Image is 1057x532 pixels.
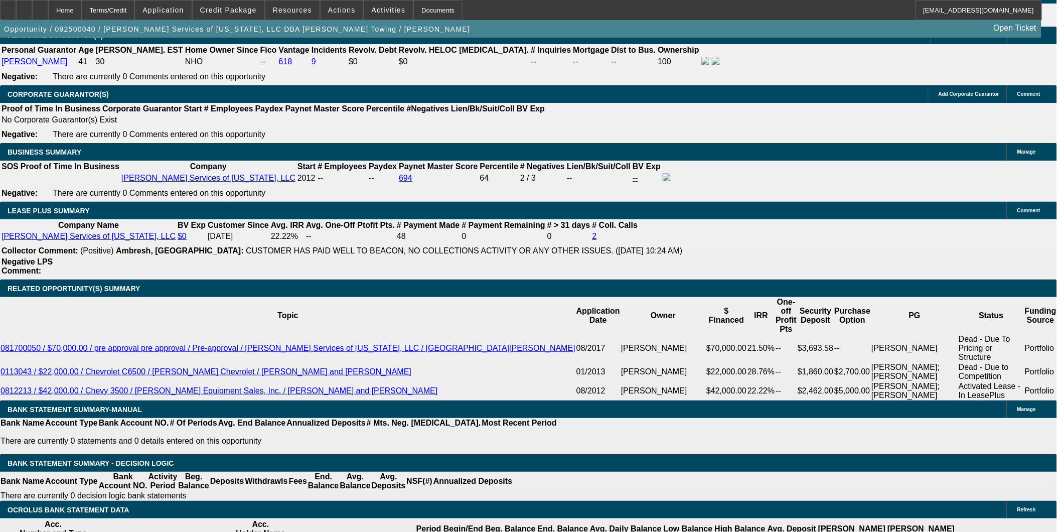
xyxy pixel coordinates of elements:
b: # Negatives [520,162,565,171]
span: LEASE PLUS SUMMARY [8,207,90,215]
td: No Corporate Guarantor(s) Exist [1,115,549,125]
th: Avg. Balance [339,472,371,491]
a: 9 [312,57,316,66]
span: Comment [1017,208,1040,213]
a: -- [633,174,638,182]
th: Avg. End Balance [218,418,286,428]
b: Start [184,104,202,113]
b: Vantage [279,46,310,54]
b: Customer Since [208,221,269,229]
th: Beg. Balance [178,472,209,491]
td: 48 [396,231,460,241]
td: -- [834,334,871,362]
b: Company Name [58,221,119,229]
a: -- [260,57,266,66]
b: # Inquiries [531,46,571,54]
b: Company [190,162,227,171]
td: -- [776,381,798,401]
b: Paynet Master Score [285,104,364,113]
td: 22.22% [270,231,305,241]
b: Mortgage [573,46,610,54]
th: PG [871,297,959,334]
th: Avg. Deposits [371,472,406,491]
button: Application [135,1,191,20]
a: 081700050 / $70,000.00 / pre approval pre approval / Pre-approval / [PERSON_NAME] Services of [US... [1,344,575,352]
b: Ambresh, [GEOGRAPHIC_DATA]: [116,246,244,255]
td: Portfolio [1024,334,1057,362]
span: BUSINESS SUMMARY [8,148,81,156]
td: 21.50% [747,334,775,362]
button: Credit Package [193,1,264,20]
th: Application Date [576,297,621,334]
td: 08/2012 [576,381,621,401]
span: Application [142,6,184,14]
td: [DATE] [207,231,269,241]
span: Manage [1017,407,1036,412]
span: There are currently 0 Comments entered on this opportunity [53,130,265,139]
b: Ownership [658,46,699,54]
td: [PERSON_NAME] [871,334,959,362]
th: Deposits [210,472,245,491]
b: #Negatives [407,104,449,113]
span: Resources [273,6,312,14]
b: Negative: [2,189,38,197]
td: $70,000.00 [706,334,747,362]
b: Paynet Master Score [399,162,478,171]
b: Paydex [369,162,397,171]
b: Personal Guarantor [2,46,76,54]
td: 41 [78,56,94,67]
th: Most Recent Period [482,418,557,428]
span: CUSTOMER HAS PAID WELL TO BEACON, NO COLLECTIONS ACTIVITY OR ANY OTHER ISSUES. ([DATE] 10:24 AM) [246,246,682,255]
b: # Coll. Calls [592,221,638,229]
td: 28.76% [747,362,775,381]
th: Funding Source [1024,297,1057,334]
th: Security Deposit [797,297,834,334]
th: Purchase Option [834,297,871,334]
span: Manage [1017,149,1036,155]
a: 694 [399,174,412,182]
th: Status [958,297,1024,334]
b: Lien/Bk/Suit/Coll [567,162,631,171]
span: (Positive) [80,246,114,255]
b: Age [78,46,93,54]
td: 0 [547,231,591,241]
b: Corporate Guarantor [102,104,182,113]
b: Incidents [312,46,347,54]
th: Activity Period [148,472,178,491]
td: [PERSON_NAME]; [PERSON_NAME] [871,362,959,381]
th: Withdrawls [244,472,288,491]
th: Bank Account NO. [98,418,170,428]
a: 2 [592,232,597,240]
td: Portfolio [1024,362,1057,381]
td: 08/2017 [576,334,621,362]
span: BANK STATEMENT SUMMARY-MANUAL [8,406,142,414]
b: Percentile [480,162,518,171]
b: Paydex [255,104,283,113]
td: [PERSON_NAME] [621,381,706,401]
td: Dead - Due To Pricing or Structure [958,334,1024,362]
b: BV Exp [633,162,661,171]
td: Dead - Due to Competition [958,362,1024,381]
td: [PERSON_NAME]; [PERSON_NAME] [871,381,959,401]
td: $3,693.58 [797,334,834,362]
td: $2,462.00 [797,381,834,401]
a: 0113043 / $22,000.00 / Chevrolet C6500 / [PERSON_NAME] Chevrolet / [PERSON_NAME] and [PERSON_NAME] [1,367,411,376]
b: Revolv. HELOC [MEDICAL_DATA]. [399,46,529,54]
b: # Payment Remaining [462,221,545,229]
button: Actions [321,1,363,20]
th: # Of Periods [170,418,218,428]
th: One-off Profit Pts [776,297,798,334]
td: 0 [462,231,546,241]
span: Opportunity / 092500040 / [PERSON_NAME] Services of [US_STATE], LLC DBA [PERSON_NAME] Towing / [P... [4,25,470,33]
th: Account Type [45,472,98,491]
th: Proof of Time In Business [1,104,101,114]
td: -- [530,56,571,67]
span: Credit Package [200,6,257,14]
a: [PERSON_NAME] [2,57,68,66]
td: -- [776,334,798,362]
th: SOS [1,162,19,172]
td: $0 [398,56,530,67]
span: Comment [1017,91,1040,97]
td: -- [566,173,631,184]
th: Proof of Time In Business [20,162,120,172]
